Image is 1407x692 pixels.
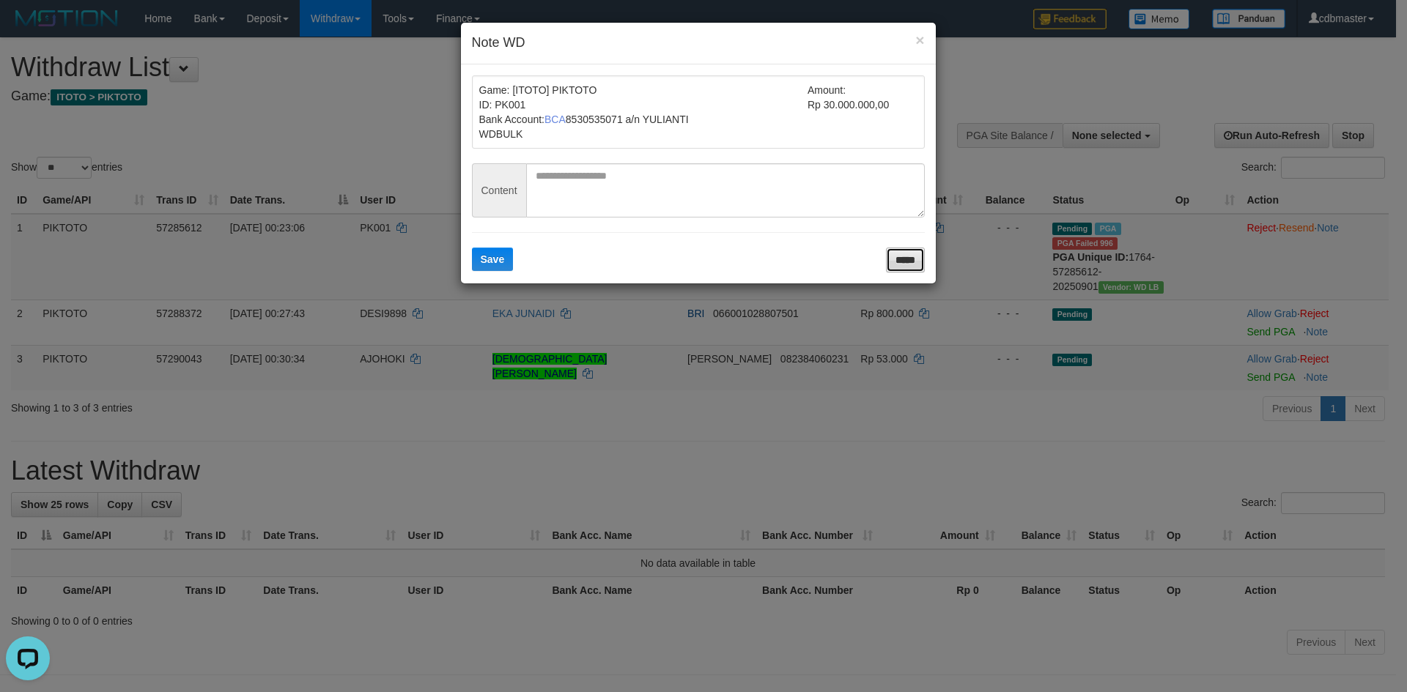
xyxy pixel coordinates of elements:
button: Save [472,248,514,271]
span: Save [481,253,505,265]
button: Open LiveChat chat widget [6,6,50,50]
span: Content [472,163,526,217]
button: × [915,32,924,48]
td: Game: [ITOTO] PIKTOTO ID: PK001 Bank Account: 8530535071 a/n YULIANTI WDBULK [479,83,808,141]
span: BCA [544,114,566,125]
td: Amount: Rp 30.000.000,00 [808,83,917,141]
h4: Note WD [472,34,925,53]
